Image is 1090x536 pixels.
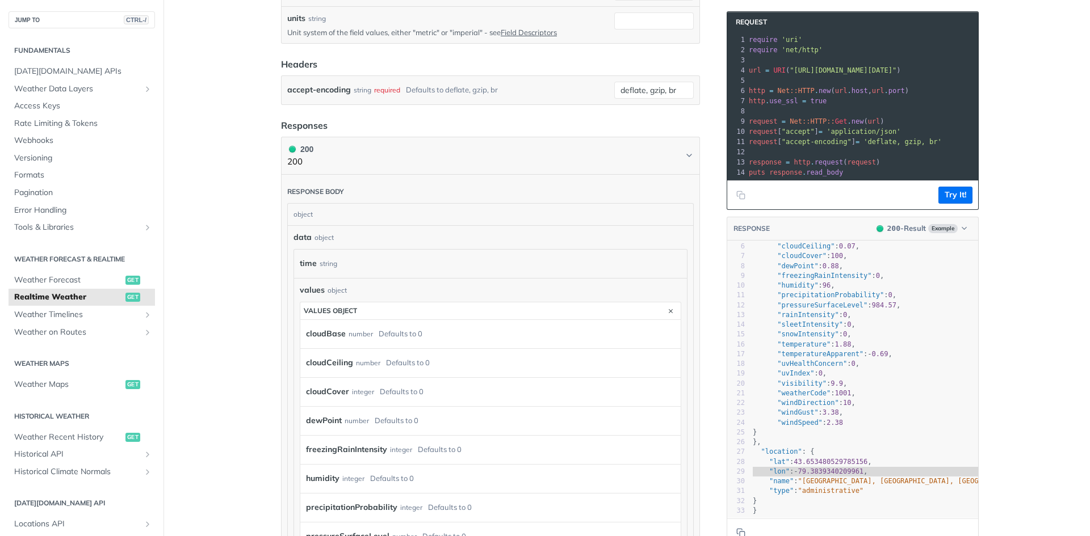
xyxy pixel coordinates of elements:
span: : , [753,458,872,466]
div: Response body [287,187,344,196]
a: Weather Data LayersShow subpages for Weather Data Layers [9,81,155,98]
span: 0.69 [872,350,888,358]
a: Historical APIShow subpages for Historical API [9,446,155,463]
span: 0.88 [823,262,839,270]
label: cloudBase [306,326,346,342]
span: "humidity" [777,281,818,289]
label: time [300,255,317,272]
div: 15 [727,330,745,339]
label: accept-encoding [287,82,351,98]
a: Weather on RoutesShow subpages for Weather on Routes [9,324,155,341]
span: request [749,117,778,125]
span: 3.38 [823,408,839,416]
span: 200 [887,224,900,233]
div: 4 [727,65,747,75]
span: response [749,158,782,166]
span: "cloudCover" [777,252,827,260]
span: Net::HTTP:: [790,117,835,125]
span: Get [835,117,848,125]
button: values object [300,302,681,319]
span: "weatherCode" [777,389,831,397]
span: http [749,97,765,105]
span: [ ] [749,128,900,136]
span: new [852,117,864,125]
span: "uvHealthConcern" [777,360,847,368]
div: 1 [727,35,747,45]
span: = [856,138,860,146]
a: Weather Recent Historyget [9,429,155,446]
span: require [749,46,778,54]
span: url [872,87,884,95]
span: use_ssl [769,97,798,105]
p: 200 [287,155,313,168]
a: Rate Limiting & Tokens [9,115,155,132]
div: 3 [727,55,747,65]
span: : , [753,379,847,387]
div: Headers [281,57,317,71]
span: = [819,128,823,136]
div: 30 [727,476,745,486]
span: url [868,117,881,125]
span: : , [753,399,856,407]
div: values object [304,306,357,315]
div: Defaults to 0 [379,326,422,342]
button: Copy to clipboard [733,187,749,204]
div: Defaults to 0 [380,383,424,400]
span: Historical Climate Normals [14,466,140,478]
div: 10 [727,281,745,290]
span: Error Handling [14,205,152,216]
span: : , [753,389,856,397]
h2: Fundamentals [9,45,155,56]
span: } [753,507,757,514]
span: : , [753,340,856,348]
span: get [125,380,140,389]
span: : [753,487,863,495]
span: get [125,276,140,285]
button: Show subpages for Locations API [143,520,152,529]
div: object [328,285,347,296]
div: 8 [727,106,747,116]
span: Versioning [14,153,152,164]
div: 21 [727,389,745,398]
span: "freezingRainIntensity" [777,272,871,280]
span: "precipitationProbability" [777,291,884,299]
div: 8 [727,261,745,271]
span: "administrative" [798,487,864,495]
span: : , [753,467,867,475]
span: 9.9 [831,379,843,387]
span: Rate Limiting & Tokens [14,118,152,129]
span: : , [753,291,896,299]
span: Example [928,224,958,233]
div: object [315,233,334,243]
a: Pagination [9,184,155,201]
span: : , [753,272,884,280]
span: Weather Recent History [14,432,123,443]
span: url [835,87,848,95]
span: values [300,284,325,296]
div: - Result [887,223,926,234]
span: data [294,231,312,243]
div: 13 [727,157,747,167]
div: 27 [727,447,745,457]
button: Show subpages for Weather Data Layers [143,85,152,94]
span: }, [753,438,761,446]
div: 26 [727,437,745,447]
span: 'net/http' [782,46,823,54]
span: "lat" [769,458,790,466]
div: Defaults to 0 [428,499,472,516]
label: precipitationProbability [306,499,397,516]
span: url [749,66,761,74]
div: 10 [727,126,747,137]
span: read_body [806,168,843,176]
span: 2.38 [827,419,843,427]
span: Locations API [14,518,140,530]
div: string [308,14,326,24]
span: . [884,87,888,95]
a: Access Keys [9,98,155,115]
button: RESPONSE [733,223,770,234]
a: Versioning [9,150,155,167]
span: 984.57 [872,301,896,309]
span: : { [753,448,814,455]
div: 13 [727,310,745,320]
div: 33 [727,506,745,516]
